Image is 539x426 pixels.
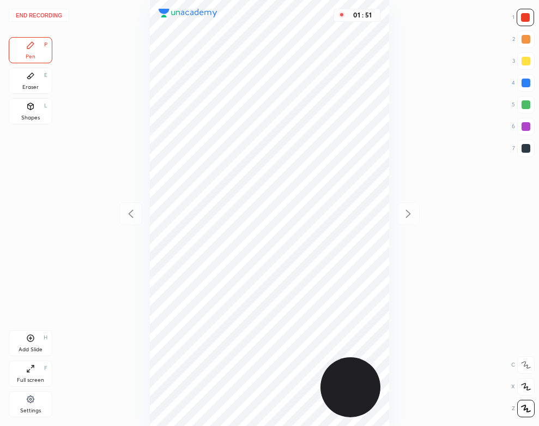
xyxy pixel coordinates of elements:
[44,73,47,78] div: E
[512,400,535,417] div: Z
[26,54,35,59] div: Pen
[44,335,47,340] div: H
[44,103,47,109] div: L
[9,9,69,22] button: End recording
[512,74,535,92] div: 4
[512,52,535,70] div: 3
[512,96,535,113] div: 5
[511,378,535,395] div: X
[20,408,41,413] div: Settings
[19,347,43,352] div: Add Slide
[44,42,47,47] div: P
[512,31,535,48] div: 2
[512,9,534,26] div: 1
[349,11,376,19] div: 01 : 51
[44,365,47,371] div: F
[22,85,39,90] div: Eraser
[512,118,535,135] div: 6
[17,377,44,383] div: Full screen
[512,140,535,157] div: 7
[511,356,535,374] div: C
[21,115,40,121] div: Shapes
[159,9,217,17] img: logo.38c385cc.svg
